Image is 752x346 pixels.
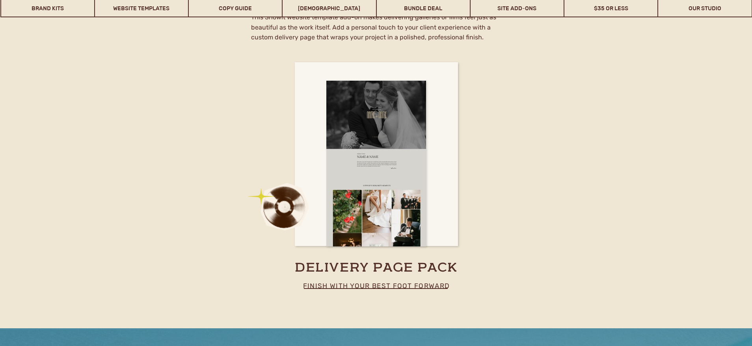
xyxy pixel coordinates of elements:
[251,12,502,45] h2: This Showit website template add-on makes delivering galleries or films feel just as beautiful as...
[188,71,384,99] h2: Designed to
[289,280,463,300] p: finish with your best foot forward
[188,55,384,72] h2: Built to perform
[246,260,507,277] a: delivery page pack
[181,96,391,135] h2: stand out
